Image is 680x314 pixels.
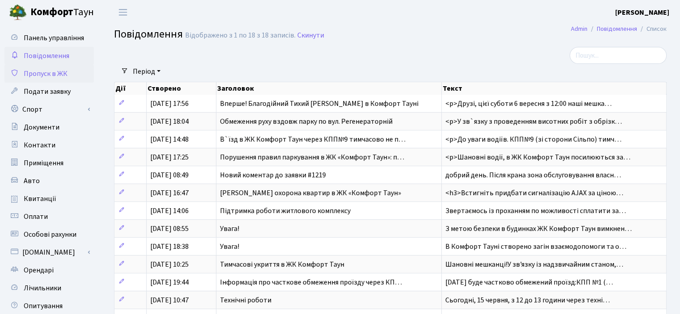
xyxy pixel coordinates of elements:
[220,206,351,216] span: Підтримка роботи житлового комплексу
[24,283,61,293] span: Лічильники
[150,206,189,216] span: [DATE] 14:06
[445,152,630,162] span: <p>Шановні водії, в ЖК Комфорт Таун посилюються за…
[442,82,667,95] th: Текст
[445,134,621,144] span: <p>До уваги водіїв. КПП№9 (зі сторони Сільпо) тимч…
[597,24,637,33] a: Повідомлення
[150,170,189,180] span: [DATE] 08:49
[24,176,40,186] span: Авто
[150,224,189,234] span: [DATE] 08:55
[112,5,134,20] button: Переключити навігацію
[445,224,632,234] span: З метою безпеки в будинках ЖК Комфорт Таун вимкнен…
[24,140,55,150] span: Контакти
[24,212,48,222] span: Оплати
[220,134,405,144] span: В`їзд в ЖК Комфорт Таун через КПП№9 тимчасово не п…
[30,5,94,20] span: Таун
[4,136,94,154] a: Контакти
[150,277,189,287] span: [DATE] 19:44
[445,277,613,287] span: [DATE] буде частково обмежений проїзд:КПП №1 (…
[637,24,667,34] li: Список
[220,152,404,162] span: Порушення правил паркування в ЖК «Комфорт Таун»: п…
[297,31,324,40] a: Скинути
[147,82,216,95] th: Створено
[615,7,669,18] a: [PERSON_NAME]
[9,4,27,21] img: logo.png
[558,20,680,38] nav: breadcrumb
[571,24,587,33] a: Admin
[24,122,59,132] span: Документи
[24,51,69,61] span: Повідомлення
[445,188,623,198] span: <h3>Встигніть придбати сигналізацію AJAX за ціною…
[24,265,54,275] span: Орендарі
[4,226,94,243] a: Особові рахунки
[445,242,626,251] span: В Комфорт Тауні створено загін взаємодопомоги та о…
[445,295,610,305] span: Сьогодні, 15 червня, з 12 до 13 години через техні…
[220,170,326,180] span: Новий коментар до заявки #1219
[445,170,621,180] span: добрий день. Після крана зона обслуговування власн…
[185,31,296,40] div: Відображено з 1 по 18 з 18 записів.
[150,134,189,144] span: [DATE] 14:48
[4,261,94,279] a: Орендарі
[150,188,189,198] span: [DATE] 16:47
[4,118,94,136] a: Документи
[220,224,239,234] span: Увага!
[129,64,164,79] a: Період
[114,26,183,42] span: Повідомлення
[114,82,147,95] th: Дії
[24,230,76,239] span: Особові рахунки
[24,301,63,311] span: Опитування
[30,5,73,19] b: Комфорт
[24,194,56,204] span: Квитанції
[4,279,94,297] a: Лічильники
[24,87,71,96] span: Подати заявку
[4,172,94,190] a: Авто
[220,188,401,198] span: [PERSON_NAME] охорона квартир в ЖК «Комфорт Таун»
[445,260,623,269] span: Шановні мешканці!У зв'язку із надзвичайним станом,…
[24,33,84,43] span: Панель управління
[615,8,669,17] b: [PERSON_NAME]
[445,117,622,126] span: <p>У зв`язку з проведенням висотних робіт з обрізк…
[216,82,442,95] th: Заголовок
[4,208,94,226] a: Оплати
[570,47,667,64] input: Пошук...
[24,158,63,168] span: Приміщення
[4,65,94,83] a: Пропуск в ЖК
[4,83,94,100] a: Подати заявку
[4,190,94,208] a: Квитанції
[150,242,189,251] span: [DATE] 18:38
[150,99,189,109] span: [DATE] 17:56
[24,69,68,79] span: Пропуск в ЖК
[220,242,239,251] span: Увага!
[220,295,271,305] span: Технічні роботи
[4,243,94,261] a: [DOMAIN_NAME]
[220,117,393,126] span: Обмеження руху вздовж парку по вул. Регенераторній
[4,154,94,172] a: Приміщення
[4,47,94,65] a: Повідомлення
[445,99,612,109] span: <p>Друзі, цієї суботи 6 вересня з 12:00 наші мешка…
[220,260,344,269] span: Тимчасові укриття в ЖК Комфорт Таун
[220,99,418,109] span: Вперше! Благодійний Тихий [PERSON_NAME] в Комфорт Тауні
[445,206,626,216] span: Звертаємось із проханням по можливості сплатити за…
[220,277,402,287] span: Інформація про часткове обмеження проїзду через КП…
[4,100,94,118] a: Спорт
[150,117,189,126] span: [DATE] 18:04
[150,295,189,305] span: [DATE] 10:47
[150,260,189,269] span: [DATE] 10:25
[150,152,189,162] span: [DATE] 17:25
[4,29,94,47] a: Панель управління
